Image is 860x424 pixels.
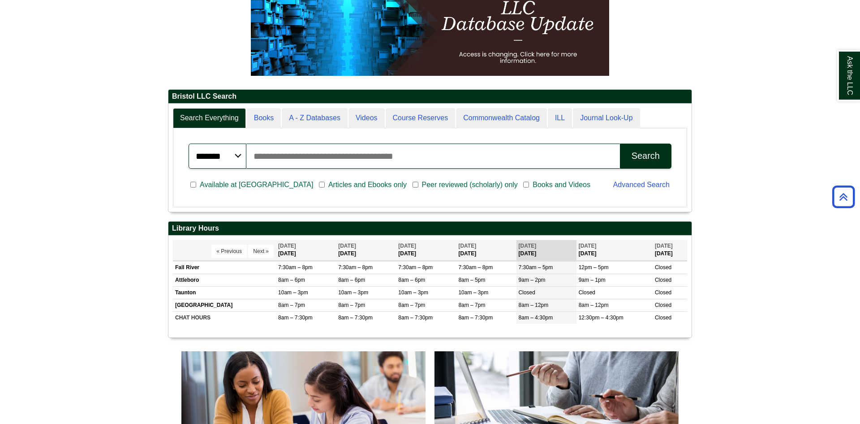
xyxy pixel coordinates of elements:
span: Closed [655,315,671,321]
span: 9am – 2pm [519,277,546,283]
span: 7:30am – 8pm [398,264,433,271]
span: 7:30am – 8pm [338,264,373,271]
td: CHAT HOURS [173,312,276,324]
span: [DATE] [458,243,476,249]
button: Search [620,144,671,169]
span: Closed [655,302,671,308]
td: Attleboro [173,274,276,286]
a: Course Reserves [386,108,456,128]
span: 8am – 7pm [398,302,425,308]
span: Closed [519,289,535,296]
span: 8am – 6pm [278,277,305,283]
button: « Previous [211,245,247,258]
span: Available at [GEOGRAPHIC_DATA] [196,179,317,190]
span: [DATE] [519,243,537,249]
span: [DATE] [398,243,416,249]
span: [DATE] [338,243,356,249]
a: Back to Top [829,191,858,203]
a: Journal Look-Up [573,108,640,128]
span: Closed [655,277,671,283]
a: Videos [348,108,385,128]
span: Books and Videos [529,179,594,190]
input: Articles and Ebooks only [319,181,325,189]
span: Articles and Ebooks only [325,179,410,190]
span: 8am – 7pm [278,302,305,308]
span: Closed [655,264,671,271]
span: [DATE] [579,243,597,249]
span: [DATE] [278,243,296,249]
span: 10am – 3pm [278,289,308,296]
span: 8am – 12pm [579,302,609,308]
a: Books [247,108,281,128]
span: 8am – 7pm [458,302,485,308]
span: 8am – 7:30pm [398,315,433,321]
span: 12pm – 5pm [579,264,609,271]
a: Commonwealth Catalog [456,108,547,128]
th: [DATE] [653,240,687,260]
span: [DATE] [655,243,673,249]
span: 7:30am – 8pm [278,264,313,271]
a: A - Z Databases [282,108,348,128]
span: 8am – 7pm [338,302,365,308]
span: 10am – 3pm [458,289,488,296]
span: 7:30am – 8pm [458,264,493,271]
a: Advanced Search [613,181,670,188]
span: 8am – 6pm [338,277,365,283]
a: Search Everything [173,108,246,128]
button: Next » [248,245,274,258]
th: [DATE] [336,240,396,260]
span: 12:30pm – 4:30pm [579,315,623,321]
th: [DATE] [576,240,653,260]
span: 8am – 7:30pm [458,315,493,321]
span: Closed [655,289,671,296]
span: 8am – 6pm [398,277,425,283]
input: Available at [GEOGRAPHIC_DATA] [190,181,196,189]
span: 9am – 1pm [579,277,606,283]
input: Peer reviewed (scholarly) only [413,181,418,189]
span: 8am – 7:30pm [278,315,313,321]
input: Books and Videos [523,181,529,189]
span: Peer reviewed (scholarly) only [418,179,521,190]
span: 8am – 7:30pm [338,315,373,321]
span: 10am – 3pm [338,289,368,296]
span: 7:30am – 5pm [519,264,553,271]
td: Fall River [173,261,276,274]
a: ILL [548,108,572,128]
span: Closed [579,289,595,296]
td: Taunton [173,286,276,299]
td: [GEOGRAPHIC_DATA] [173,299,276,312]
th: [DATE] [516,240,576,260]
th: [DATE] [396,240,456,260]
span: 10am – 3pm [398,289,428,296]
h2: Bristol LLC Search [168,90,692,104]
div: Search [632,151,660,161]
span: 8am – 4:30pm [519,315,553,321]
span: 8am – 5pm [458,277,485,283]
th: [DATE] [456,240,516,260]
th: [DATE] [276,240,336,260]
span: 8am – 12pm [519,302,549,308]
h2: Library Hours [168,222,692,236]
